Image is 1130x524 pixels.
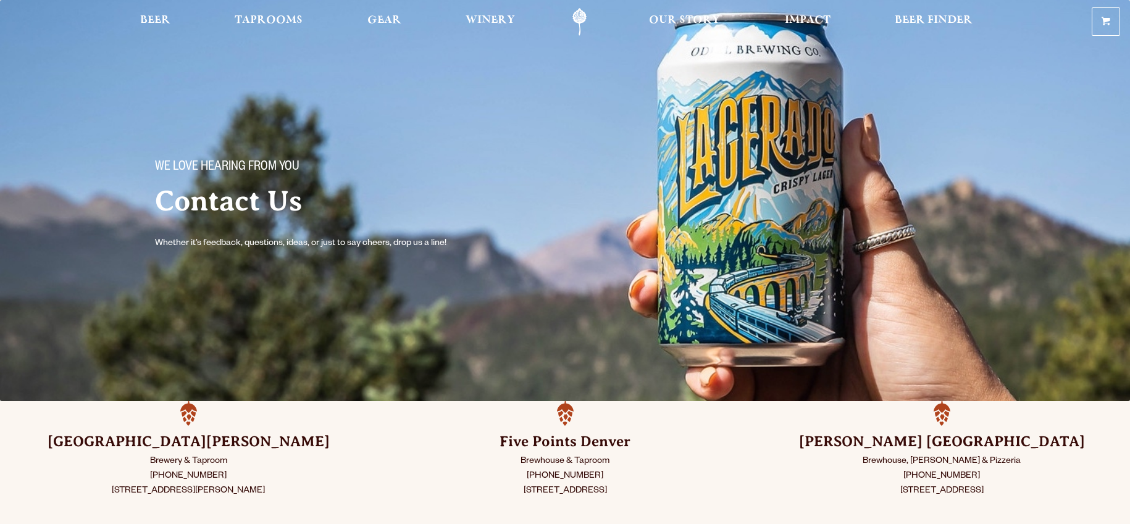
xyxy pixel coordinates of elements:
[132,8,178,36] a: Beer
[887,8,981,36] a: Beer Finder
[235,15,303,25] span: Taprooms
[784,454,1099,499] p: Brewhouse, [PERSON_NAME] & Pizzeria [PHONE_NUMBER] [STREET_ADDRESS]
[895,15,973,25] span: Beer Finder
[140,15,170,25] span: Beer
[227,8,311,36] a: Taprooms
[408,432,722,452] h3: Five Points Denver
[784,432,1099,452] h3: [PERSON_NAME] [GEOGRAPHIC_DATA]
[408,454,722,499] p: Brewhouse & Taproom [PHONE_NUMBER] [STREET_ADDRESS]
[359,8,409,36] a: Gear
[641,8,728,36] a: Our Story
[155,186,540,217] h2: Contact Us
[466,15,515,25] span: Winery
[31,432,346,452] h3: [GEOGRAPHIC_DATA][PERSON_NAME]
[155,236,471,251] p: Whether it’s feedback, questions, ideas, or just to say cheers, drop us a line!
[31,454,346,499] p: Brewery & Taproom [PHONE_NUMBER] [STREET_ADDRESS][PERSON_NAME]
[556,8,603,36] a: Odell Home
[367,15,401,25] span: Gear
[777,8,839,36] a: Impact
[785,15,831,25] span: Impact
[649,15,720,25] span: Our Story
[155,160,299,176] span: We love hearing from you
[458,8,523,36] a: Winery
